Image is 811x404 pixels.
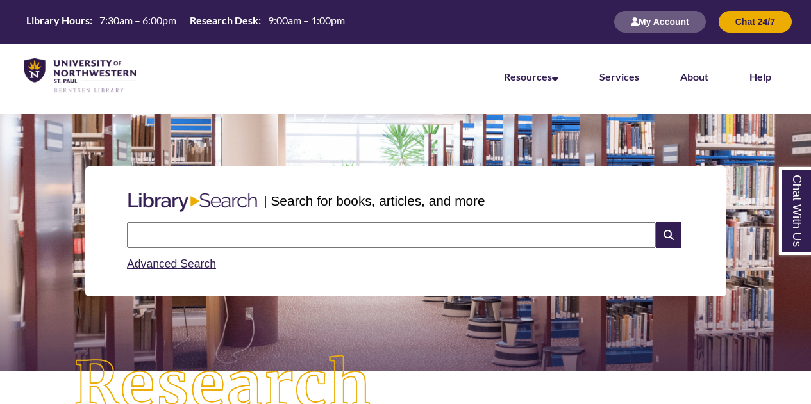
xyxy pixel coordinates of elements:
button: Chat 24/7 [719,11,792,33]
a: Hours Today [21,13,350,31]
i: Search [656,222,680,248]
a: Help [749,70,771,83]
button: My Account [614,11,706,33]
table: Hours Today [21,13,350,29]
img: UNWSP Library Logo [24,58,136,93]
p: | Search for books, articles, and more [263,191,485,211]
a: Resources [504,70,558,83]
a: Services [599,70,639,83]
a: About [680,70,708,83]
th: Research Desk: [185,13,263,28]
th: Library Hours: [21,13,94,28]
a: Chat 24/7 [719,16,792,27]
a: Advanced Search [127,257,216,270]
span: 7:30am – 6:00pm [99,14,176,26]
span: 9:00am – 1:00pm [268,14,345,26]
img: Libary Search [122,188,263,217]
a: My Account [614,16,706,27]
